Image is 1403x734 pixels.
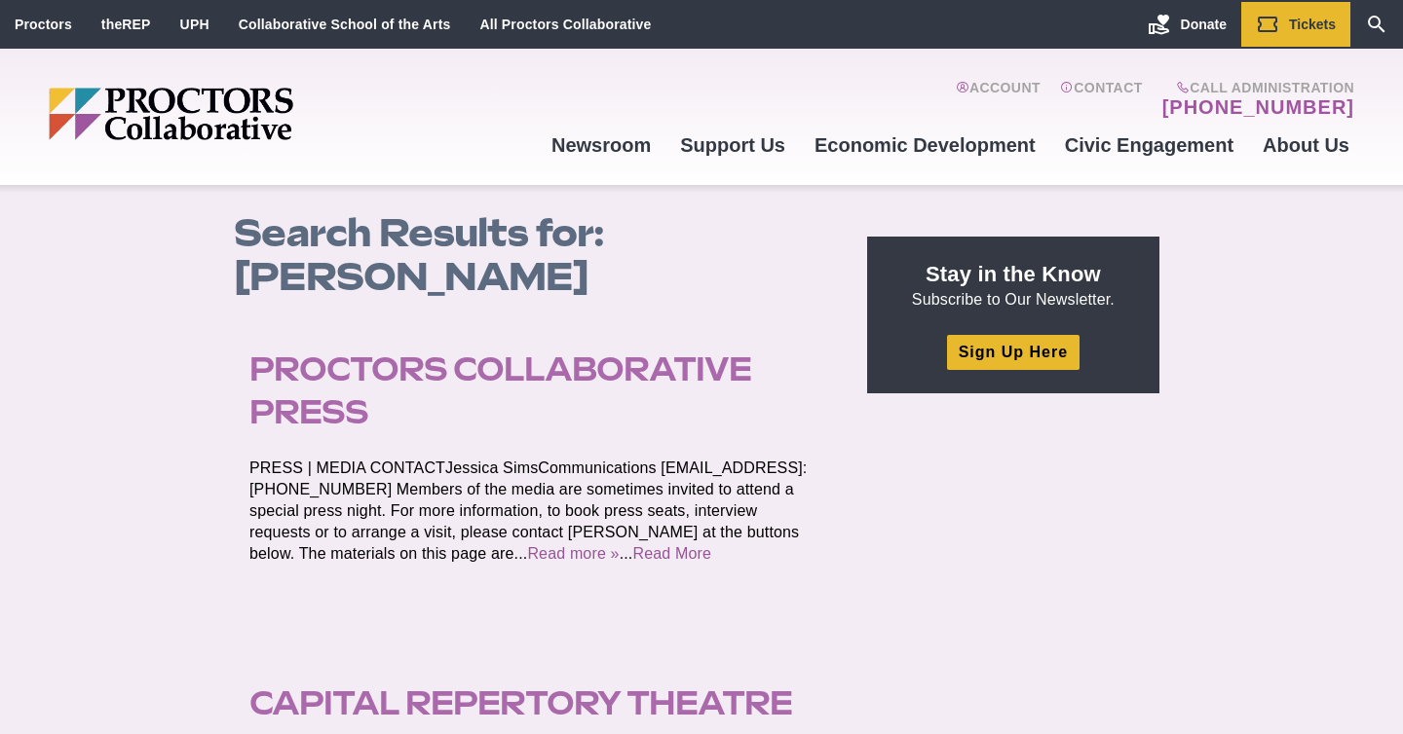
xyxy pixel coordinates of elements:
[49,88,443,140] img: Proctors logo
[1162,95,1354,119] a: [PHONE_NUMBER]
[926,262,1101,286] strong: Stay in the Know
[1289,17,1336,32] span: Tickets
[1060,80,1143,119] a: Contact
[15,17,72,32] a: Proctors
[249,458,822,565] p: PRESS | MEDIA CONTACTJessica SimsCommunications [EMAIL_ADDRESS]: [PHONE_NUMBER] Members of the me...
[527,545,619,562] a: Read more »
[537,119,665,171] a: Newsroom
[101,17,151,32] a: theREP
[1157,80,1354,95] span: Call Administration
[947,335,1080,369] a: Sign Up Here
[234,209,604,256] span: Search Results for:
[632,545,711,562] a: Read More
[479,17,651,32] a: All Proctors Collaborative
[239,17,451,32] a: Collaborative School of the Arts
[1050,119,1248,171] a: Civic Engagement
[234,211,846,299] h1: [PERSON_NAME]
[180,17,209,32] a: UPH
[956,80,1041,119] a: Account
[249,349,751,431] a: Proctors Collaborative Press
[1350,2,1403,47] a: Search
[1248,119,1364,171] a: About Us
[800,119,1050,171] a: Economic Development
[1241,2,1350,47] a: Tickets
[665,119,800,171] a: Support Us
[891,260,1136,311] p: Subscribe to Our Newsletter.
[1133,2,1241,47] a: Donate
[1181,17,1227,32] span: Donate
